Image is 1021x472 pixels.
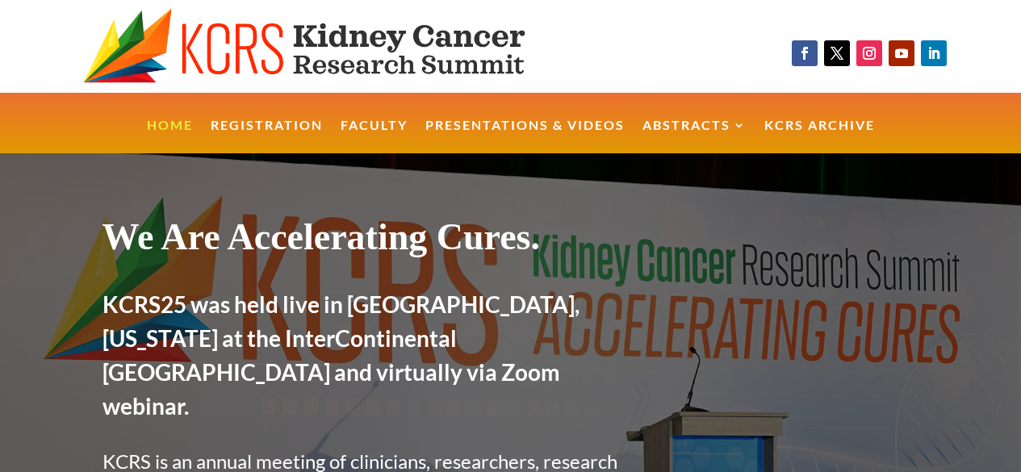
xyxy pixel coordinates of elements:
a: Follow on Instagram [856,40,882,66]
a: Follow on LinkedIn [921,40,947,66]
a: KCRS Archive [764,119,875,154]
a: Registration [211,119,323,154]
a: Follow on Facebook [792,40,818,66]
a: Presentations & Videos [425,119,625,154]
a: Faculty [341,119,408,154]
h1: We Are Accelerating Cures. [103,215,632,267]
a: Home [147,119,193,154]
img: KCRS generic logo wide [83,8,580,85]
h2: KCRS25 was held live in [GEOGRAPHIC_DATA], [US_STATE] at the InterContinental [GEOGRAPHIC_DATA] a... [103,287,632,431]
a: Abstracts [642,119,747,154]
a: Follow on X [824,40,850,66]
a: Follow on Youtube [889,40,914,66]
